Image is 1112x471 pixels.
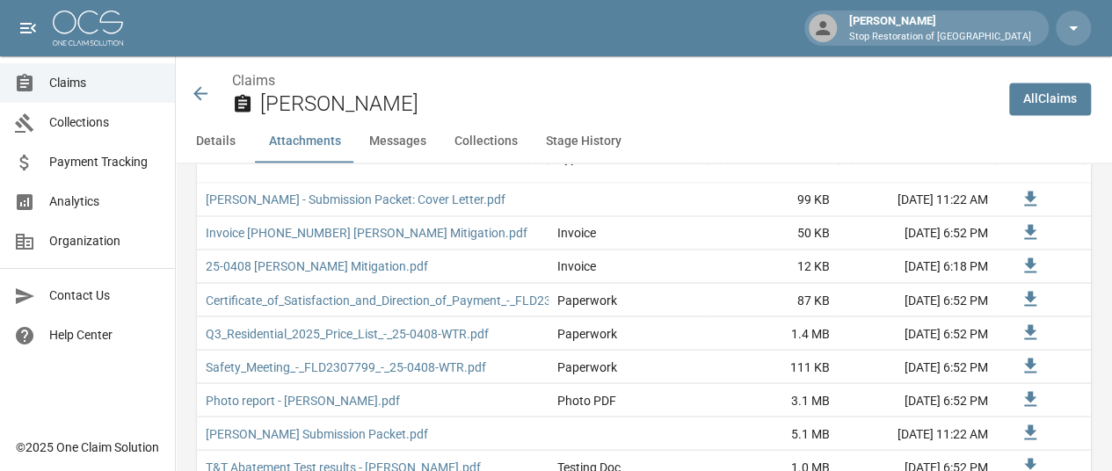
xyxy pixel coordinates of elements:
a: 25-0408 [PERSON_NAME] Mitigation.pdf [206,257,428,275]
a: Certificate_of_Satisfaction_and_Direction_of_Payment_-_FLD2307799.pdf [206,291,608,308]
div: 1.4 MB [707,316,839,350]
div: [PERSON_NAME] [842,12,1038,44]
span: Organization [49,232,161,250]
button: Collections [440,120,532,163]
div: 111 KB [707,350,839,383]
a: Photo report - [PERSON_NAME].pdf [206,391,400,409]
div: Invoice [557,224,596,242]
div: [DATE] 11:22 AM [839,183,997,216]
div: [DATE] 6:18 PM [839,250,997,283]
span: Help Center [49,326,161,344]
nav: breadcrumb [232,70,995,91]
span: Collections [49,113,161,132]
a: [PERSON_NAME] - Submission Packet: Cover Letter.pdf [206,191,505,208]
button: Details [176,120,255,163]
div: [DATE] 6:52 PM [839,316,997,350]
a: Invoice [PHONE_NUMBER] [PERSON_NAME] Mitigation.pdf [206,224,527,242]
button: open drawer [11,11,46,46]
div: Paperwork [557,324,617,342]
span: Analytics [49,192,161,211]
a: Q3_Residential_2025_Price_List_-_25-0408-WTR.pdf [206,324,489,342]
a: [PERSON_NAME] Submission Packet.pdf [206,424,428,442]
button: Messages [355,120,440,163]
div: 50 KB [707,216,839,250]
div: [DATE] 6:52 PM [839,350,997,383]
p: Stop Restoration of [GEOGRAPHIC_DATA] [849,30,1031,45]
div: Invoice [557,257,596,275]
button: Attachments [255,120,355,163]
div: 5.1 MB [707,417,839,450]
div: [DATE] 6:52 PM [839,283,997,316]
div: 3.1 MB [707,383,839,417]
span: Contact Us [49,286,161,305]
div: Paperwork [557,358,617,375]
div: Photo PDF [557,391,616,409]
div: [DATE] 11:22 AM [839,417,997,450]
img: ocs-logo-white-transparent.png [53,11,123,46]
span: Claims [49,74,161,92]
div: © 2025 One Claim Solution [16,438,159,456]
div: anchor tabs [176,120,1112,163]
div: [DATE] 6:52 PM [839,383,997,417]
div: [DATE] 6:52 PM [839,216,997,250]
h2: [PERSON_NAME] [260,91,995,117]
span: Payment Tracking [49,153,161,171]
div: 87 KB [707,283,839,316]
a: AllClaims [1009,83,1091,115]
button: Stage History [532,120,636,163]
a: Safety_Meeting_-_FLD2307799_-_25-0408-WTR.pdf [206,358,486,375]
a: Claims [232,72,275,89]
div: 12 KB [707,250,839,283]
div: Paperwork [557,291,617,308]
div: 99 KB [707,183,839,216]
